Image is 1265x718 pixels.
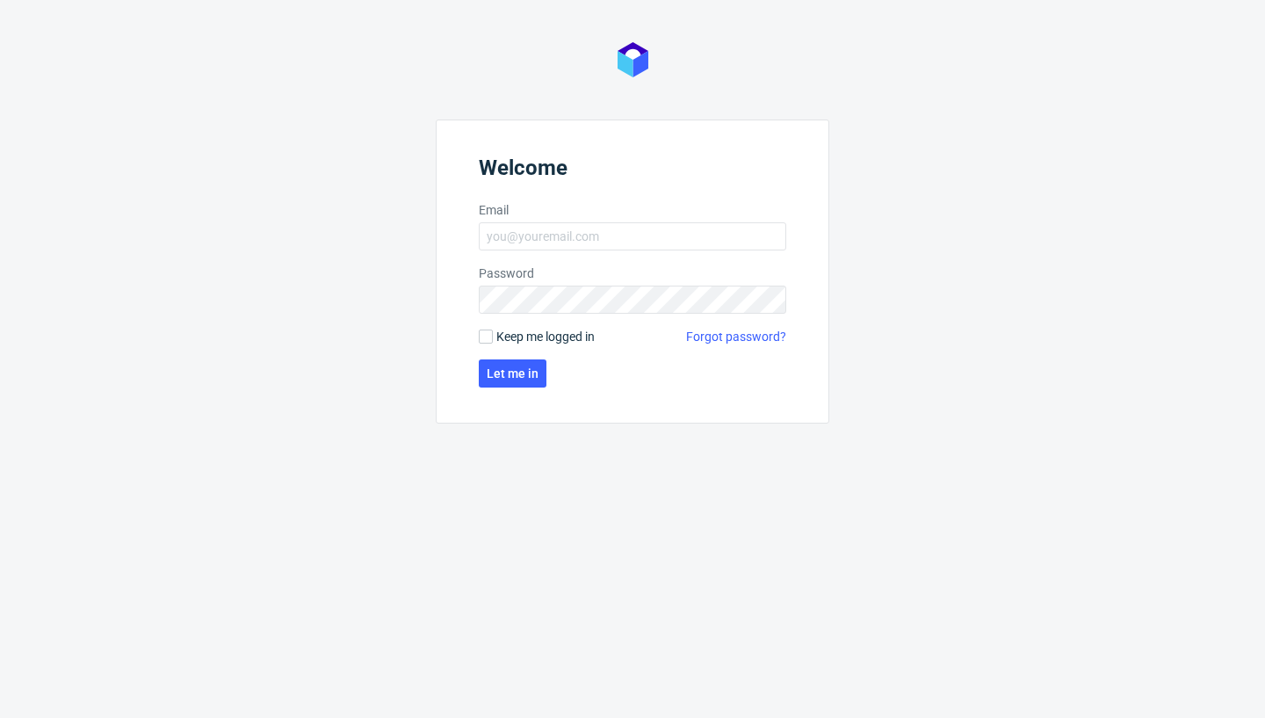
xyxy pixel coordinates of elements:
header: Welcome [479,156,786,187]
input: you@youremail.com [479,222,786,250]
label: Password [479,265,786,282]
label: Email [479,201,786,219]
button: Let me in [479,359,546,388]
a: Forgot password? [686,328,786,345]
span: Let me in [487,367,539,380]
span: Keep me logged in [496,328,595,345]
